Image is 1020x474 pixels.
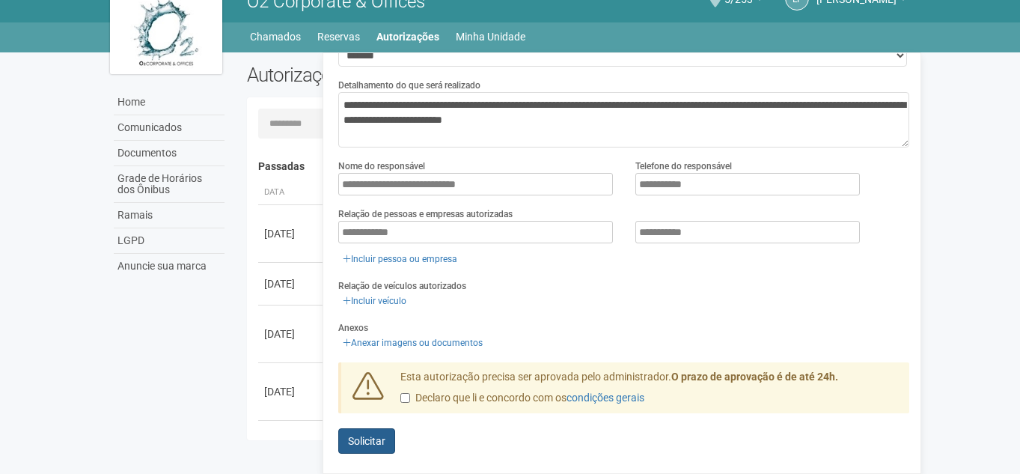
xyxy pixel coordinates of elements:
[635,159,732,173] label: Telefone do responsável
[338,335,487,351] a: Anexar imagens ou documentos
[338,428,395,454] button: Solicitar
[671,371,838,383] strong: O prazo de aprovação é de até 24h.
[400,393,410,403] input: Declaro que li e concordo com oscondições gerais
[114,90,225,115] a: Home
[264,226,320,241] div: [DATE]
[400,391,644,406] label: Declaro que li e concordo com os
[456,26,525,47] a: Minha Unidade
[389,370,910,413] div: Esta autorização precisa ser aprovada pelo administrador.
[114,166,225,203] a: Grade de Horários dos Ônibus
[264,276,320,291] div: [DATE]
[338,293,411,309] a: Incluir veículo
[114,228,225,254] a: LGPD
[348,435,385,447] span: Solicitar
[567,392,644,404] a: condições gerais
[376,26,439,47] a: Autorizações
[338,279,466,293] label: Relação de veículos autorizados
[247,64,567,86] h2: Autorizações
[338,207,513,221] label: Relação de pessoas e empresas autorizadas
[338,251,462,267] a: Incluir pessoa ou empresa
[114,141,225,166] a: Documentos
[317,26,360,47] a: Reservas
[250,26,301,47] a: Chamados
[264,384,320,399] div: [DATE]
[114,115,225,141] a: Comunicados
[114,203,225,228] a: Ramais
[338,321,368,335] label: Anexos
[338,79,480,92] label: Detalhamento do que será realizado
[114,254,225,279] a: Anuncie sua marca
[338,159,425,173] label: Nome do responsável
[264,326,320,341] div: [DATE]
[258,161,900,172] h4: Passadas
[258,180,326,205] th: Data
